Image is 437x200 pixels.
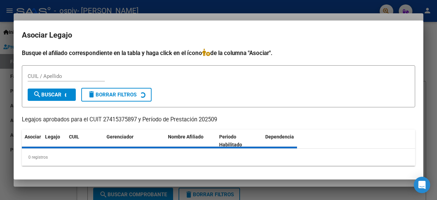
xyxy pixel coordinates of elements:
[168,134,203,139] span: Nombre Afiliado
[22,149,415,166] div: 0 registros
[265,134,294,139] span: Dependencia
[33,90,41,98] mat-icon: search
[263,130,314,152] datatable-header-cell: Dependencia
[81,88,152,102] button: Borrar Filtros
[45,134,60,139] span: Legajo
[42,130,66,152] datatable-header-cell: Legajo
[219,134,242,147] span: Periodo Habilitado
[22,116,415,124] p: Legajos aprobados para el CUIT 27415375897 y Período de Prestación 202509
[165,130,216,152] datatable-header-cell: Nombre Afiliado
[28,89,76,101] button: Buscar
[414,177,430,193] div: Open Intercom Messenger
[33,92,61,98] span: Buscar
[107,134,133,139] span: Gerenciador
[87,92,137,98] span: Borrar Filtros
[22,130,42,152] datatable-header-cell: Asociar
[25,134,41,139] span: Asociar
[22,49,415,57] h4: Busque el afiliado correspondiente en la tabla y haga click en el ícono de la columna "Asociar".
[87,90,96,98] mat-icon: delete
[69,134,79,139] span: CUIL
[22,29,415,42] h2: Asociar Legajo
[104,130,165,152] datatable-header-cell: Gerenciador
[66,130,104,152] datatable-header-cell: CUIL
[216,130,263,152] datatable-header-cell: Periodo Habilitado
